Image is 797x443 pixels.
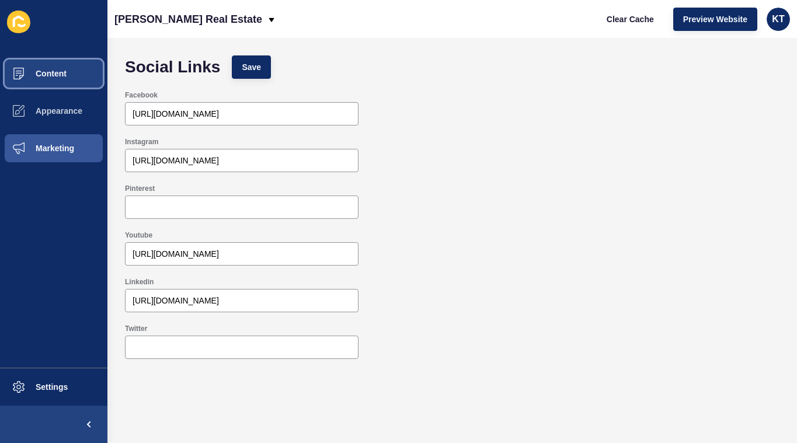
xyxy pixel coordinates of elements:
button: Preview Website [673,8,757,31]
span: KT [772,13,784,25]
label: Instagram [125,137,158,146]
button: Clear Cache [597,8,664,31]
button: Save [232,55,271,79]
span: Preview Website [683,13,747,25]
p: [PERSON_NAME] Real Estate [114,5,262,34]
label: Facebook [125,90,158,100]
label: Twitter [125,324,147,333]
span: Clear Cache [607,13,654,25]
span: Save [242,61,261,73]
label: Linkedin [125,277,154,287]
label: Pinterest [125,184,155,193]
h1: Social Links [125,61,220,73]
label: Youtube [125,231,152,240]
